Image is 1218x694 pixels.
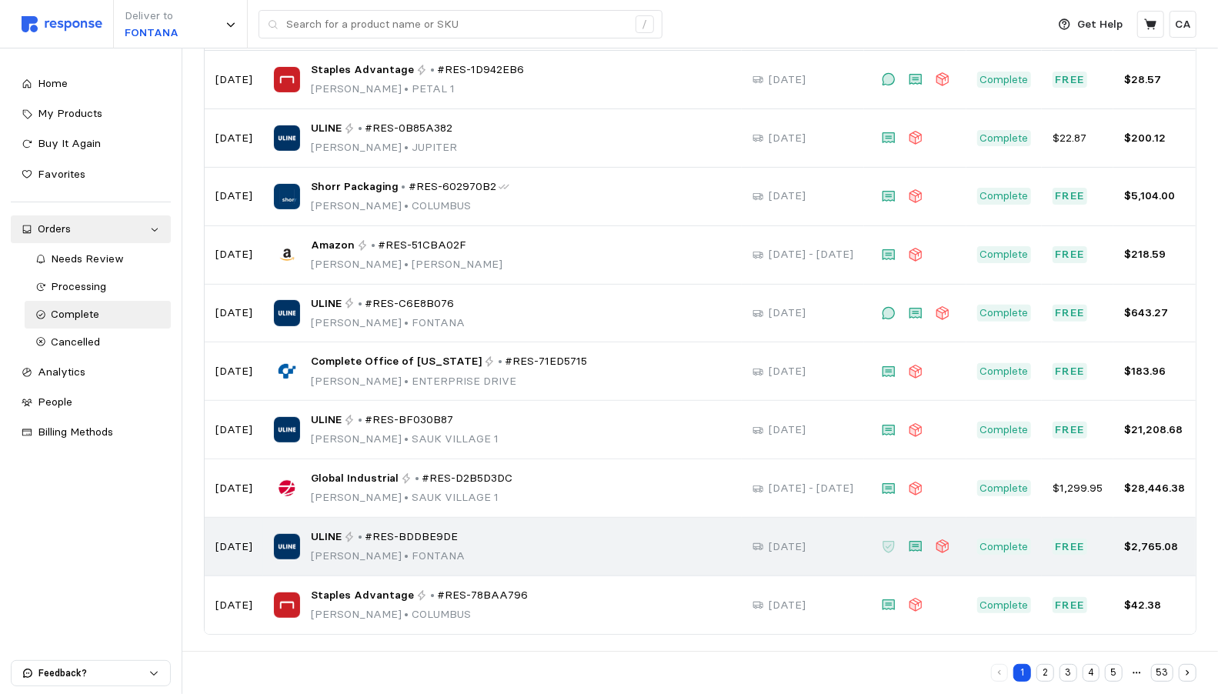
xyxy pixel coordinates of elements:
a: Needs Review [25,245,172,273]
p: [PERSON_NAME] SAUK VILLAGE 1 [311,431,499,448]
button: 1 [1013,664,1031,682]
button: CA [1170,11,1196,38]
p: [DATE] - [DATE] [769,246,853,263]
p: [PERSON_NAME] FONTANA [311,548,465,565]
p: $28.57 [1124,72,1185,88]
a: Home [11,70,171,98]
p: Complete [980,72,1029,88]
div: / [636,15,654,34]
span: Amazon [311,237,355,254]
span: Needs Review [52,252,125,265]
p: Free [1056,188,1085,205]
p: Get Help [1078,16,1123,33]
img: Staples Advantage [274,67,299,92]
p: [DATE] [215,188,252,205]
p: [DATE] [215,363,252,380]
img: ULINE [274,125,299,151]
img: Global Industrial [274,475,299,501]
span: #RES-D2B5D3DC [422,470,512,487]
img: ULINE [274,300,299,325]
span: Processing [52,279,107,293]
p: [DATE] [215,422,252,439]
a: Complete [25,301,172,329]
span: Favorites [38,167,85,181]
p: [DATE] [769,597,806,614]
img: Amazon [274,242,299,267]
span: #RES-C6E8B076 [365,295,454,312]
p: [DATE] [215,72,252,88]
p: $200.12 [1124,130,1185,147]
p: [DATE] [769,305,806,322]
span: • [402,549,412,562]
span: • [402,199,412,212]
p: • [415,470,419,487]
span: ULINE [311,120,342,137]
p: $183.96 [1124,363,1185,380]
span: ULINE [311,412,342,429]
p: $22.87 [1053,130,1103,147]
img: Shorr Packaging [274,184,299,209]
a: My Products [11,100,171,128]
p: [DATE] [215,246,252,263]
p: $218.59 [1124,246,1185,263]
span: Staples Advantage [311,62,414,78]
span: • [402,374,412,388]
span: Buy It Again [38,136,101,150]
p: Complete [980,422,1029,439]
span: Shorr Packaging [311,179,399,195]
p: [PERSON_NAME] [PERSON_NAME] [311,256,502,273]
p: [PERSON_NAME] PETAL 1 [311,81,525,98]
p: Deliver to [125,8,179,25]
span: People [38,395,72,409]
p: $2,765.08 [1124,539,1185,556]
p: • [371,237,375,254]
p: Complete [980,130,1029,147]
p: $21,208.68 [1124,422,1185,439]
p: • [430,62,435,78]
p: [PERSON_NAME] SAUK VILLAGE 1 [311,489,513,506]
p: Free [1056,597,1085,614]
p: $5,104.00 [1124,188,1185,205]
span: #RES-BF030B87 [365,412,453,429]
button: 53 [1151,664,1173,682]
span: • [402,140,412,154]
p: Complete [980,539,1029,556]
span: Analytics [38,365,85,379]
span: • [402,432,412,445]
p: [DATE] [769,422,806,439]
p: $643.27 [1124,305,1185,322]
p: [PERSON_NAME] COLUMBUS [311,198,510,215]
p: Complete [980,246,1029,263]
span: #RES-51CBA02F [378,237,466,254]
div: Orders [38,221,144,238]
p: • [498,353,502,370]
span: • [402,82,412,95]
span: ULINE [311,295,342,312]
a: Processing [25,273,172,301]
p: Free [1056,305,1085,322]
button: 4 [1083,664,1100,682]
p: [DATE] [769,72,806,88]
button: Get Help [1049,10,1133,39]
p: • [401,179,405,195]
span: • [402,315,412,329]
a: People [11,389,171,416]
span: Home [38,76,68,90]
p: [DATE] [769,130,806,147]
span: #RES-1D942EB6 [437,62,524,78]
p: [DATE] [215,480,252,497]
p: Free [1056,539,1085,556]
span: • [402,257,412,271]
p: [PERSON_NAME] FONTANA [311,315,465,332]
button: 2 [1036,664,1054,682]
p: • [430,587,435,604]
span: #RES-78BAA796 [437,587,528,604]
p: [DATE] [215,130,252,147]
p: FONTANA [125,25,179,42]
p: [DATE] [215,597,252,614]
p: • [358,529,362,546]
p: Complete [980,363,1029,380]
button: 3 [1059,664,1077,682]
p: Free [1056,422,1085,439]
span: #RES-0B85A382 [365,120,452,137]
